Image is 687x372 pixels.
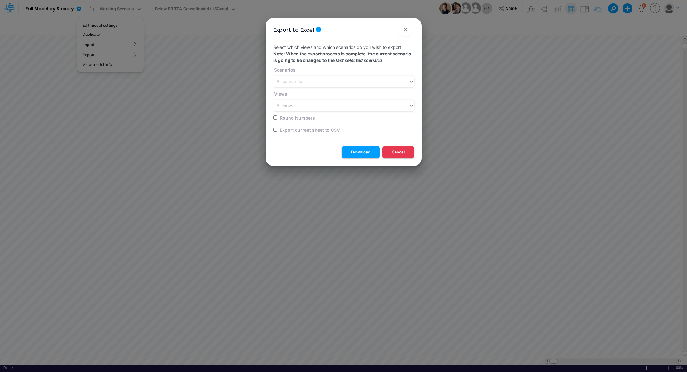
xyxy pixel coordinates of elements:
[342,146,380,158] button: Download
[268,39,419,141] div: Select which views and which scenarios do you wish to export.
[276,78,302,85] div: All scenarios
[279,115,315,121] label: Round Numbers
[273,67,296,73] label: Scenarios
[336,58,382,63] em: last selected scenario
[382,146,414,158] button: Cancel
[276,102,294,109] div: All views
[403,25,408,33] span: ×
[316,27,321,32] div: Tooltip anchor
[273,26,314,34] div: Export to Excel
[398,22,413,37] button: Close
[273,51,411,63] strong: Note: When the export process is complete, the current scenario is going to be changed to the
[279,127,340,133] label: Export current sheet to CSV
[273,91,287,97] label: Views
